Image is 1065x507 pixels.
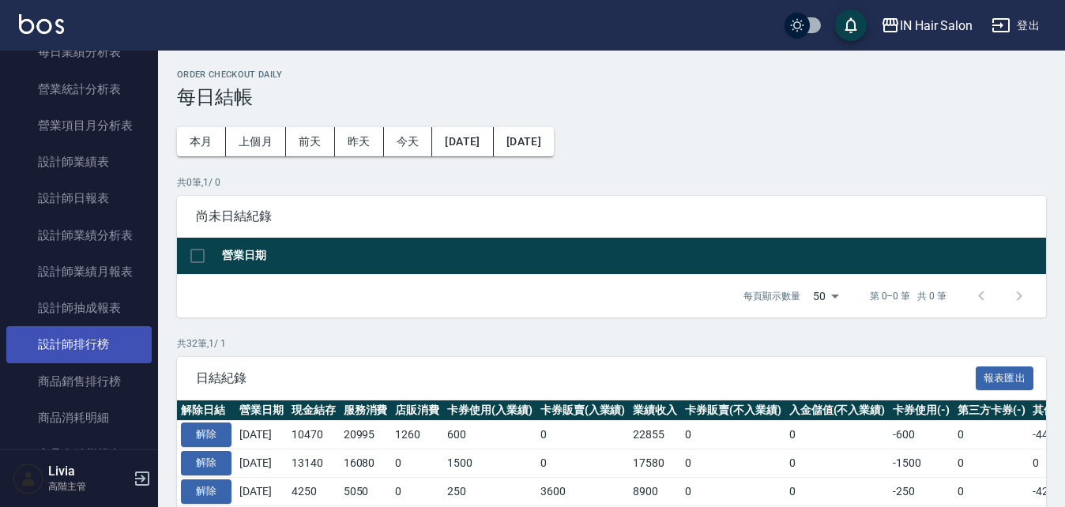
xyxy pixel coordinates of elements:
[181,451,231,475] button: 解除
[6,71,152,107] a: 營業統計分析表
[443,449,536,478] td: 1500
[226,127,286,156] button: 上個月
[384,127,433,156] button: 今天
[13,463,44,494] img: Person
[681,421,785,449] td: 0
[196,208,1027,224] span: 尚未日結紀錄
[875,9,979,42] button: IN Hair Salon
[177,400,235,421] th: 解除日結
[196,370,976,386] span: 日結紀錄
[6,326,152,362] a: 設計師排行榜
[6,290,152,326] a: 設計師抽成報表
[870,289,946,303] p: 第 0–0 筆 共 0 筆
[286,127,335,156] button: 前天
[6,107,152,144] a: 營業項目月分析表
[536,449,630,478] td: 0
[443,400,536,421] th: 卡券使用(入業績)
[218,238,1046,275] th: 營業日期
[177,336,1046,351] p: 共 32 筆, 1 / 1
[235,400,288,421] th: 營業日期
[177,175,1046,190] p: 共 0 筆, 1 / 0
[443,477,536,505] td: 250
[288,449,340,478] td: 13140
[807,275,845,317] div: 50
[432,127,493,156] button: [DATE]
[235,477,288,505] td: [DATE]
[976,370,1034,385] a: 報表匯出
[785,400,890,421] th: 入金儲值(不入業績)
[48,479,129,494] p: 高階主管
[629,449,681,478] td: 17580
[743,289,800,303] p: 每頁顯示數量
[536,400,630,421] th: 卡券販賣(入業績)
[976,366,1034,391] button: 報表匯出
[181,479,231,504] button: 解除
[48,464,129,479] h5: Livia
[889,400,954,421] th: 卡券使用(-)
[391,421,443,449] td: 1260
[681,400,785,421] th: 卡券販賣(不入業績)
[785,449,890,478] td: 0
[177,127,226,156] button: 本月
[889,449,954,478] td: -1500
[889,477,954,505] td: -250
[954,400,1029,421] th: 第三方卡券(-)
[985,11,1046,40] button: 登出
[785,421,890,449] td: 0
[340,421,392,449] td: 20995
[235,421,288,449] td: [DATE]
[177,86,1046,108] h3: 每日結帳
[954,421,1029,449] td: 0
[6,253,152,290] a: 設計師業績月報表
[6,180,152,216] a: 設計師日報表
[335,127,384,156] button: 昨天
[391,400,443,421] th: 店販消費
[6,400,152,436] a: 商品消耗明細
[536,421,630,449] td: 0
[629,421,681,449] td: 22855
[288,400,340,421] th: 現金結存
[681,477,785,505] td: 0
[340,449,392,478] td: 16080
[954,449,1029,478] td: 0
[954,477,1029,505] td: 0
[340,400,392,421] th: 服務消費
[785,477,890,505] td: 0
[494,127,554,156] button: [DATE]
[288,421,340,449] td: 10470
[6,144,152,180] a: 設計師業績表
[6,436,152,472] a: 商品進銷貨報表
[6,217,152,253] a: 設計師業績分析表
[340,477,392,505] td: 5050
[835,9,867,41] button: save
[181,422,231,447] button: 解除
[889,421,954,449] td: -600
[391,449,443,478] td: 0
[288,477,340,505] td: 4250
[19,14,64,34] img: Logo
[629,400,681,421] th: 業績收入
[177,69,1046,80] h2: Order checkout daily
[536,477,630,505] td: 3600
[900,16,973,36] div: IN Hair Salon
[629,477,681,505] td: 8900
[6,34,152,70] a: 每日業績分析表
[6,363,152,400] a: 商品銷售排行榜
[681,449,785,478] td: 0
[443,421,536,449] td: 600
[235,449,288,478] td: [DATE]
[391,477,443,505] td: 0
